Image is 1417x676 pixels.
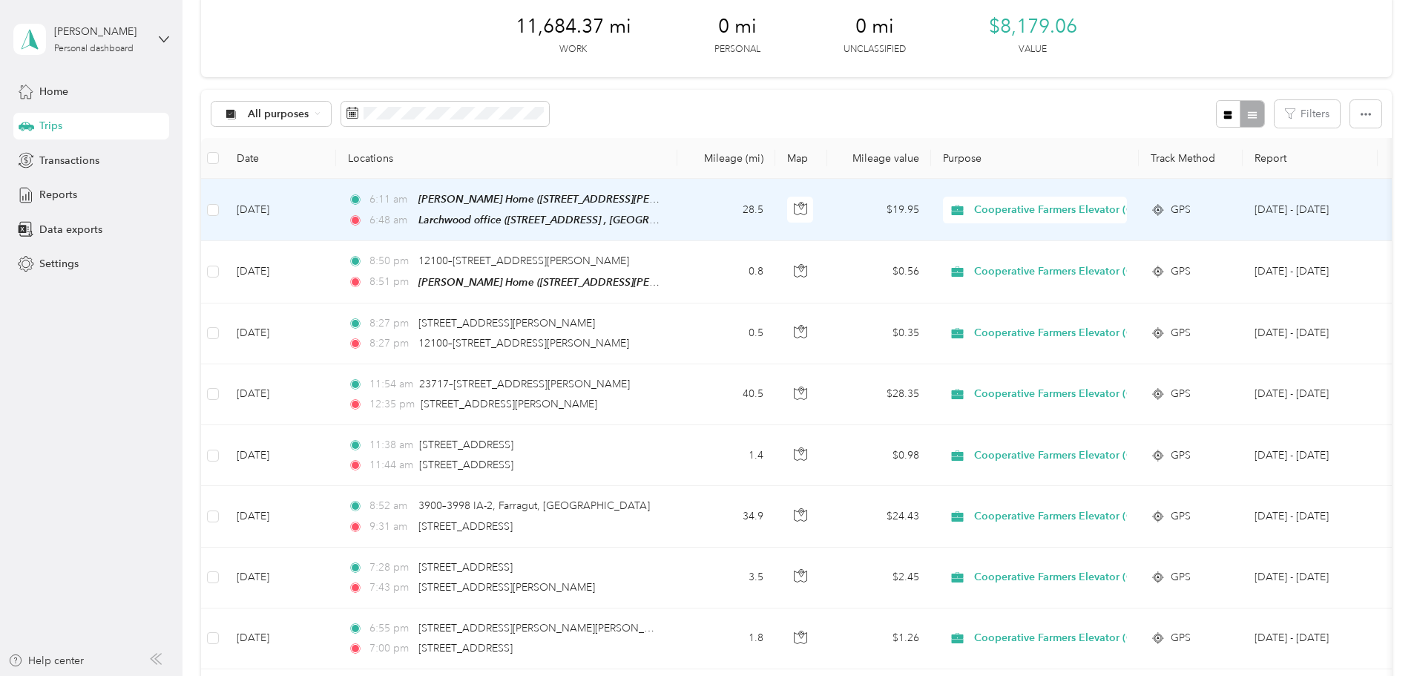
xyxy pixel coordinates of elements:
span: Transactions [39,153,99,168]
span: GPS [1171,202,1191,218]
span: GPS [1171,263,1191,280]
th: Track Method [1139,138,1243,179]
span: [STREET_ADDRESS] [419,439,513,451]
span: Reports [39,187,77,203]
span: 7:28 pm [369,559,412,576]
td: $28.35 [827,364,931,425]
td: [DATE] [225,425,336,486]
td: $24.43 [827,486,931,547]
span: 7:43 pm [369,580,412,596]
th: Mileage value [827,138,931,179]
span: 11:54 am [369,376,413,393]
td: [DATE] [225,364,336,425]
span: [STREET_ADDRESS][PERSON_NAME] [418,317,595,329]
td: $1.26 [827,608,931,669]
span: GPS [1171,386,1191,402]
div: [PERSON_NAME] [54,24,147,39]
span: [STREET_ADDRESS] [418,561,513,574]
span: Trips [39,118,62,134]
td: [DATE] [225,241,336,303]
td: $2.45 [827,548,931,608]
th: Map [775,138,827,179]
span: Cooperative Farmers Elevator (CFE) [974,325,1150,341]
td: [DATE] [225,486,336,547]
span: Data exports [39,222,102,237]
th: Report [1243,138,1378,179]
span: Cooperative Farmers Elevator (CFE) [974,386,1150,402]
td: 34.9 [677,486,775,547]
span: 11:38 am [369,437,413,453]
td: Aug 1 - 31, 2025 [1243,548,1378,608]
td: $0.35 [827,303,931,364]
button: Filters [1275,100,1340,128]
span: [STREET_ADDRESS][PERSON_NAME] [418,581,595,594]
td: Sep 1 - 30, 2025 [1243,303,1378,364]
span: GPS [1171,325,1191,341]
span: Larchwood office ([STREET_ADDRESS] , [GEOGRAPHIC_DATA], [GEOGRAPHIC_DATA]) [418,214,826,226]
td: [DATE] [225,548,336,608]
span: Cooperative Farmers Elevator (CFE) [974,202,1150,218]
td: Sep 1 - 30, 2025 [1243,179,1378,241]
span: GPS [1171,569,1191,585]
iframe: Everlance-gr Chat Button Frame [1334,593,1417,676]
span: 0 mi [855,15,894,39]
p: Value [1019,43,1047,56]
td: Aug 1 - 31, 2025 [1243,486,1378,547]
button: Help center [8,653,84,669]
span: GPS [1171,630,1191,646]
span: 8:51 pm [369,274,412,290]
span: All purposes [248,109,309,119]
span: 12100–[STREET_ADDRESS][PERSON_NAME] [418,255,629,267]
td: [DATE] [225,303,336,364]
span: [STREET_ADDRESS][PERSON_NAME] [421,398,597,410]
span: Cooperative Farmers Elevator (CFE) [974,447,1150,464]
td: Aug 1 - 31, 2025 [1243,364,1378,425]
span: GPS [1171,447,1191,464]
td: $0.56 [827,241,931,303]
span: 9:31 am [369,519,412,535]
span: Cooperative Farmers Elevator (CFE) [974,569,1150,585]
span: GPS [1171,508,1191,525]
span: 11:44 am [369,457,413,473]
span: 6:11 am [369,191,412,208]
p: Unclassified [844,43,906,56]
span: 0 mi [718,15,757,39]
td: 0.8 [677,241,775,303]
th: Date [225,138,336,179]
td: Aug 1 - 31, 2025 [1243,608,1378,669]
span: 7:00 pm [369,640,412,657]
td: 28.5 [677,179,775,241]
span: Cooperative Farmers Elevator (CFE) [974,508,1150,525]
span: $8,179.06 [989,15,1077,39]
span: 8:27 pm [369,335,412,352]
div: Personal dashboard [54,45,134,53]
span: 8:50 pm [369,253,412,269]
span: 12100–[STREET_ADDRESS][PERSON_NAME] [418,337,629,350]
td: $19.95 [827,179,931,241]
span: [STREET_ADDRESS] [419,459,513,471]
span: Home [39,84,68,99]
td: Sep 1 - 30, 2025 [1243,241,1378,303]
th: Purpose [931,138,1139,179]
td: 0.5 [677,303,775,364]
td: 40.5 [677,364,775,425]
th: Locations [336,138,677,179]
p: Personal [714,43,760,56]
span: Cooperative Farmers Elevator (CFE) [974,263,1150,280]
span: [STREET_ADDRESS][PERSON_NAME][PERSON_NAME] [418,622,677,634]
th: Mileage (mi) [677,138,775,179]
td: [DATE] [225,608,336,669]
span: 8:27 pm [369,315,412,332]
td: 1.4 [677,425,775,486]
span: [STREET_ADDRESS] [418,520,513,533]
span: 23717–[STREET_ADDRESS][PERSON_NAME] [419,378,630,390]
td: Aug 1 - 31, 2025 [1243,425,1378,486]
span: Settings [39,256,79,272]
p: Work [559,43,587,56]
span: 6:48 am [369,212,412,229]
td: 3.5 [677,548,775,608]
span: 8:52 am [369,498,412,514]
span: 11,684.37 mi [516,15,631,39]
span: [PERSON_NAME] Home ([STREET_ADDRESS][PERSON_NAME]) [418,276,720,289]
